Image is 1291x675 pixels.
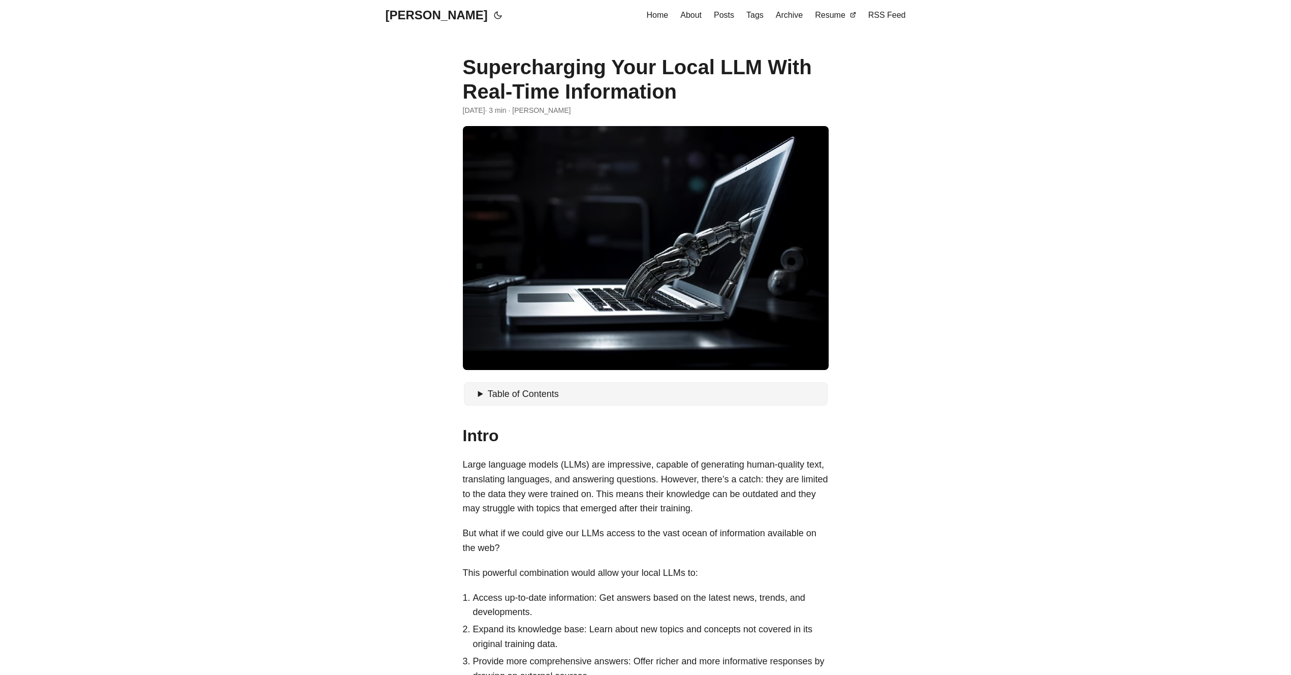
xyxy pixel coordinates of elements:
span: About [680,11,702,19]
span: Table of Contents [488,389,559,399]
span: RSS Feed [868,11,906,19]
span: Resume [815,11,845,19]
span: Home [647,11,669,19]
li: Access up-to-date information: Get answers based on the latest news, trends, and developments. [473,591,829,620]
p: But what if we could give our LLMs access to the vast ocean of information available on the web? [463,526,829,556]
span: Tags [746,11,764,19]
h2: Intro [463,426,829,445]
li: Expand its knowledge base: Learn about new topics and concepts not covered in its original traini... [473,622,829,652]
div: · 3 min · [PERSON_NAME] [463,105,829,116]
p: Large language models (LLMs) are impressive, capable of generating human-quality text, translatin... [463,457,829,516]
span: Archive [776,11,803,19]
span: Posts [714,11,734,19]
h1: Supercharging Your Local LLM With Real-Time Information [463,55,829,104]
summary: Table of Contents [478,387,824,402]
p: This powerful combination would allow your local LLMs to: [463,566,829,580]
span: 2024-07-15 01:01:06 -0400 -0400 [463,105,485,116]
